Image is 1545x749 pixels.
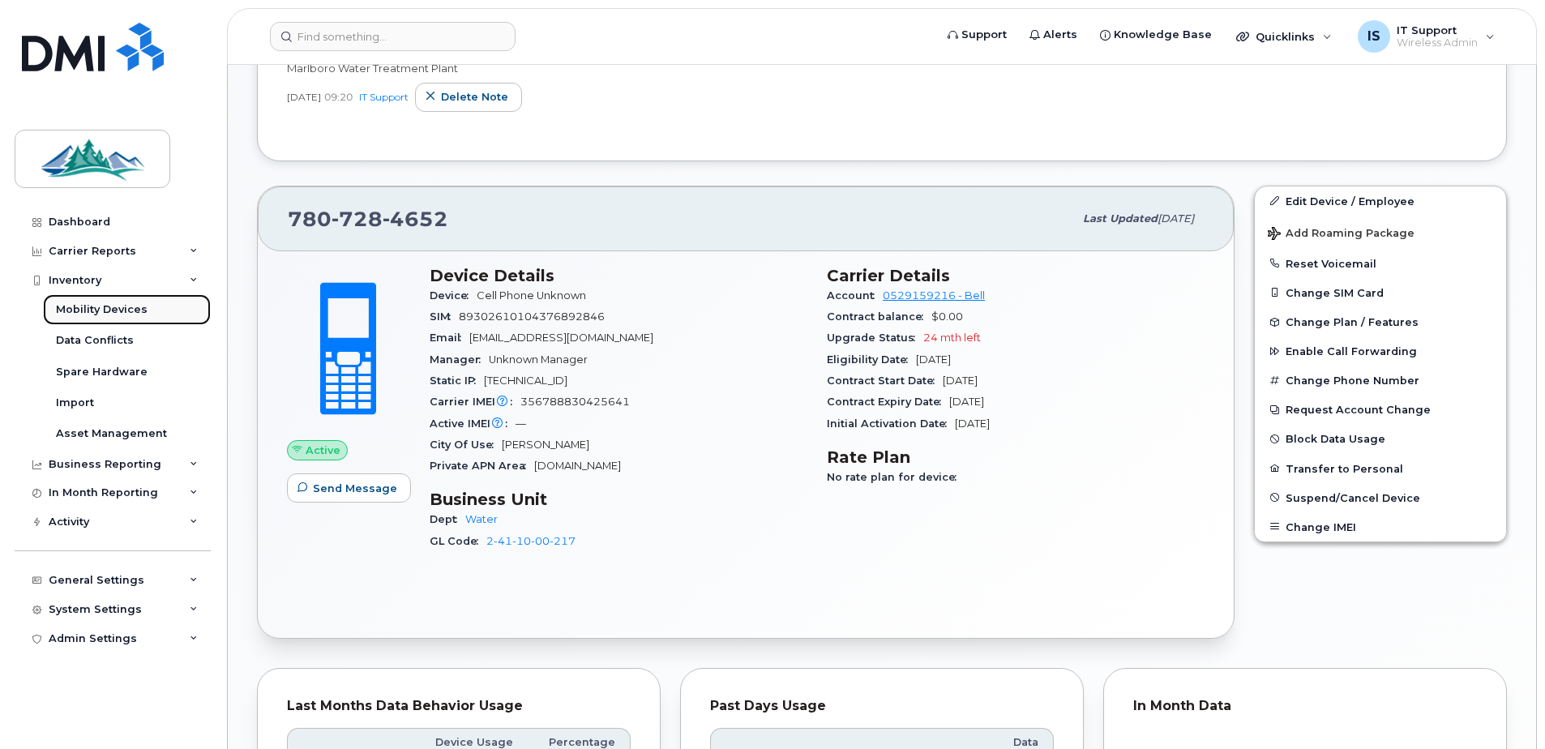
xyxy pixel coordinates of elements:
[270,22,516,51] input: Find something...
[827,447,1205,467] h3: Rate Plan
[520,396,630,408] span: 356788830425641
[415,83,522,112] button: Delete note
[430,310,459,323] span: SIM
[883,289,985,302] a: 0529159216 - Bell
[1256,30,1315,43] span: Quicklinks
[430,460,534,472] span: Private APN Area
[1255,216,1506,249] button: Add Roaming Package
[827,289,883,302] span: Account
[827,310,931,323] span: Contract balance
[1255,278,1506,307] button: Change SIM Card
[827,417,955,430] span: Initial Activation Date
[1255,512,1506,541] button: Change IMEI
[1255,307,1506,336] button: Change Plan / Features
[949,396,984,408] span: [DATE]
[827,471,965,483] span: No rate plan for device
[1225,20,1343,53] div: Quicklinks
[489,353,588,366] span: Unknown Manager
[484,374,567,387] span: [TECHNICAL_ID]
[324,90,353,104] span: 09:20
[961,27,1007,43] span: Support
[477,289,586,302] span: Cell Phone Unknown
[1255,186,1506,216] a: Edit Device / Employee
[430,289,477,302] span: Device
[1255,395,1506,424] button: Request Account Change
[1133,698,1477,714] div: In Month Data
[1255,336,1506,366] button: Enable Call Forwarding
[502,439,589,451] span: [PERSON_NAME]
[430,266,807,285] h3: Device Details
[430,439,502,451] span: City Of Use
[1083,212,1158,225] span: Last updated
[1018,19,1089,51] a: Alerts
[359,91,409,103] a: IT Support
[1397,36,1478,49] span: Wireless Admin
[916,353,951,366] span: [DATE]
[827,266,1205,285] h3: Carrier Details
[430,513,465,525] span: Dept
[469,332,653,344] span: [EMAIL_ADDRESS][DOMAIN_NAME]
[923,332,981,344] span: 24 mth left
[1346,20,1506,53] div: IT Support
[1397,24,1478,36] span: IT Support
[827,374,943,387] span: Contract Start Date
[430,332,469,344] span: Email
[306,443,340,458] span: Active
[1255,249,1506,278] button: Reset Voicemail
[1286,345,1417,357] span: Enable Call Forwarding
[430,353,489,366] span: Manager
[465,513,498,525] a: Water
[827,353,916,366] span: Eligibility Date
[1089,19,1223,51] a: Knowledge Base
[1286,316,1419,328] span: Change Plan / Features
[430,396,520,408] span: Carrier IMEI
[430,374,484,387] span: Static IP
[931,310,963,323] span: $0.00
[287,698,631,714] div: Last Months Data Behavior Usage
[1268,227,1414,242] span: Add Roaming Package
[313,481,397,496] span: Send Message
[936,19,1018,51] a: Support
[287,90,321,104] span: [DATE]
[287,62,458,75] span: Marlboro Water Treatment Plant
[441,89,508,105] span: Delete note
[1255,366,1506,395] button: Change Phone Number
[383,207,448,231] span: 4652
[1043,27,1077,43] span: Alerts
[459,310,605,323] span: 89302610104376892846
[430,490,807,509] h3: Business Unit
[287,473,411,503] button: Send Message
[955,417,990,430] span: [DATE]
[516,417,526,430] span: —
[1158,212,1194,225] span: [DATE]
[486,535,576,547] a: 2-41-10-00-217
[827,332,923,344] span: Upgrade Status
[1286,491,1420,503] span: Suspend/Cancel Device
[1114,27,1212,43] span: Knowledge Base
[288,207,448,231] span: 780
[430,535,486,547] span: GL Code
[332,207,383,231] span: 728
[710,698,1054,714] div: Past Days Usage
[1255,424,1506,453] button: Block Data Usage
[534,460,621,472] span: [DOMAIN_NAME]
[827,396,949,408] span: Contract Expiry Date
[1255,483,1506,512] button: Suspend/Cancel Device
[943,374,978,387] span: [DATE]
[430,417,516,430] span: Active IMEI
[1367,27,1380,46] span: IS
[1255,454,1506,483] button: Transfer to Personal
